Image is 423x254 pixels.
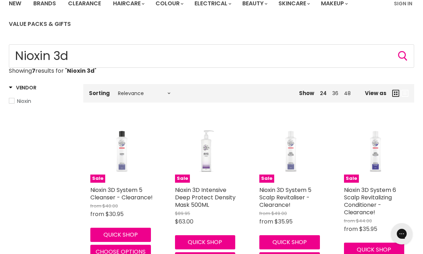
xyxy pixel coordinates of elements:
a: Nioxin 3D System 5 Scalp Revitaliser - Clearance! [259,186,311,209]
a: Nioxin 3D Intensive Deep Protect Density Mask 500ML [175,186,236,209]
span: $89.95 [175,210,190,217]
button: Quick shop [259,235,320,249]
img: Nioxin 3D System 6 Scalp Revitalizing Conditioner - Clearance! [354,120,396,183]
h3: Vendor [9,84,36,91]
strong: 7 [32,67,35,75]
span: $35.95 [275,217,293,226]
span: from [344,225,358,233]
img: Nioxin 3D Intensive Deep Protect Density Mask 500ML [185,120,227,183]
span: Nioxin [17,98,31,105]
a: Nioxin 3D System 5 Cleanser - Clearance! [90,186,153,201]
span: from [259,217,273,226]
button: Quick shop [175,235,236,249]
a: Nioxin 3D System 6 Scalp Revitalizing Conditioner - Clearance! [344,186,396,216]
iframe: Gorgias live chat messenger [388,221,416,247]
span: Sale [175,175,190,183]
span: $40.00 [102,203,118,209]
a: 48 [344,90,351,97]
a: Nioxin [9,97,74,105]
span: View as [365,90,387,96]
span: $49.00 [271,210,287,217]
p: Showing results for " " [9,68,414,74]
span: Sale [259,175,274,183]
span: Sale [90,175,105,183]
span: $63.00 [175,217,193,226]
img: Nioxin 3D System 5 Scalp Revitaliser - Clearance! [270,120,312,183]
a: Nioxin 3D System 5 Cleanser - Clearance!Sale [90,120,154,183]
button: Quick shop [90,228,151,242]
a: 36 [332,90,338,97]
img: Nioxin 3D System 5 Cleanser - Clearance! [101,120,143,183]
span: from [90,203,101,209]
span: from [344,217,355,224]
form: Product [9,44,414,68]
a: Nioxin 3D System 6 Scalp Revitalizing Conditioner - Clearance!Sale [344,120,407,183]
input: Search [9,44,414,68]
span: $44.00 [356,217,372,224]
label: Sorting [89,90,110,96]
a: 24 [320,90,327,97]
span: Sale [344,175,359,183]
span: Show [299,89,314,97]
a: Value Packs & Gifts [4,17,76,32]
a: Nioxin 3D Intensive Deep Protect Density Mask 500MLSale [175,120,238,183]
a: Nioxin 3D System 5 Scalp Revitaliser - Clearance!Sale [259,120,323,183]
strong: Nioxin 3d [67,67,95,75]
span: $30.95 [106,210,124,218]
span: from [259,210,270,217]
span: $35.95 [359,225,377,233]
button: Search [397,50,408,62]
span: from [90,210,104,218]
